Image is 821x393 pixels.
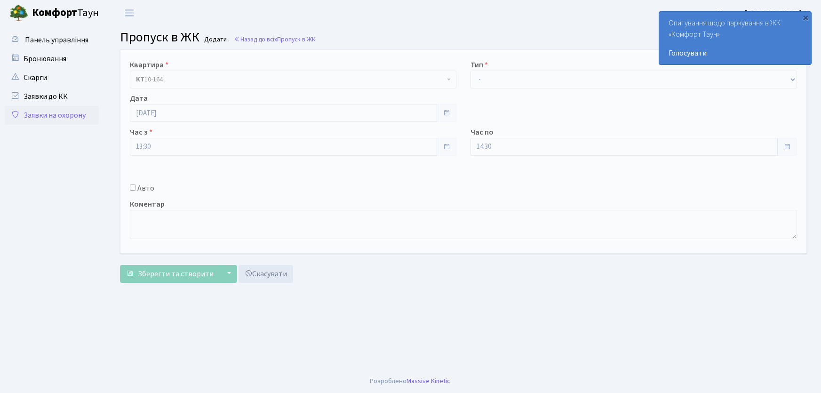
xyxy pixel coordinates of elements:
[130,127,152,138] label: Час з
[5,49,99,68] a: Бронювання
[277,35,316,44] span: Пропуск в ЖК
[239,265,293,283] a: Скасувати
[120,28,199,47] span: Пропуск в ЖК
[5,68,99,87] a: Скарги
[118,5,141,21] button: Переключити навігацію
[470,127,494,138] label: Час по
[669,48,802,59] a: Голосувати
[32,5,99,21] span: Таун
[234,35,316,44] a: Назад до всіхПропуск в ЖК
[801,13,810,22] div: ×
[717,8,810,18] b: Цитрус [PERSON_NAME] А.
[470,59,488,71] label: Тип
[407,376,450,386] a: Massive Kinetic
[32,5,77,20] b: Комфорт
[138,269,214,279] span: Зберегти та створити
[120,265,220,283] button: Зберегти та створити
[130,59,168,71] label: Квартира
[659,12,811,64] div: Опитування щодо паркування в ЖК «Комфорт Таун»
[5,31,99,49] a: Панель управління
[9,4,28,23] img: logo.png
[130,199,165,210] label: Коментар
[136,75,445,84] span: <b>КТ</b>&nbsp;&nbsp;&nbsp;&nbsp;10-164
[717,8,810,19] a: Цитрус [PERSON_NAME] А.
[130,93,148,104] label: Дата
[5,87,99,106] a: Заявки до КК
[370,376,452,386] div: Розроблено .
[202,36,230,44] small: Додати .
[5,106,99,125] a: Заявки на охорону
[137,183,154,194] label: Авто
[136,75,144,84] b: КТ
[25,35,88,45] span: Панель управління
[130,71,456,88] span: <b>КТ</b>&nbsp;&nbsp;&nbsp;&nbsp;10-164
